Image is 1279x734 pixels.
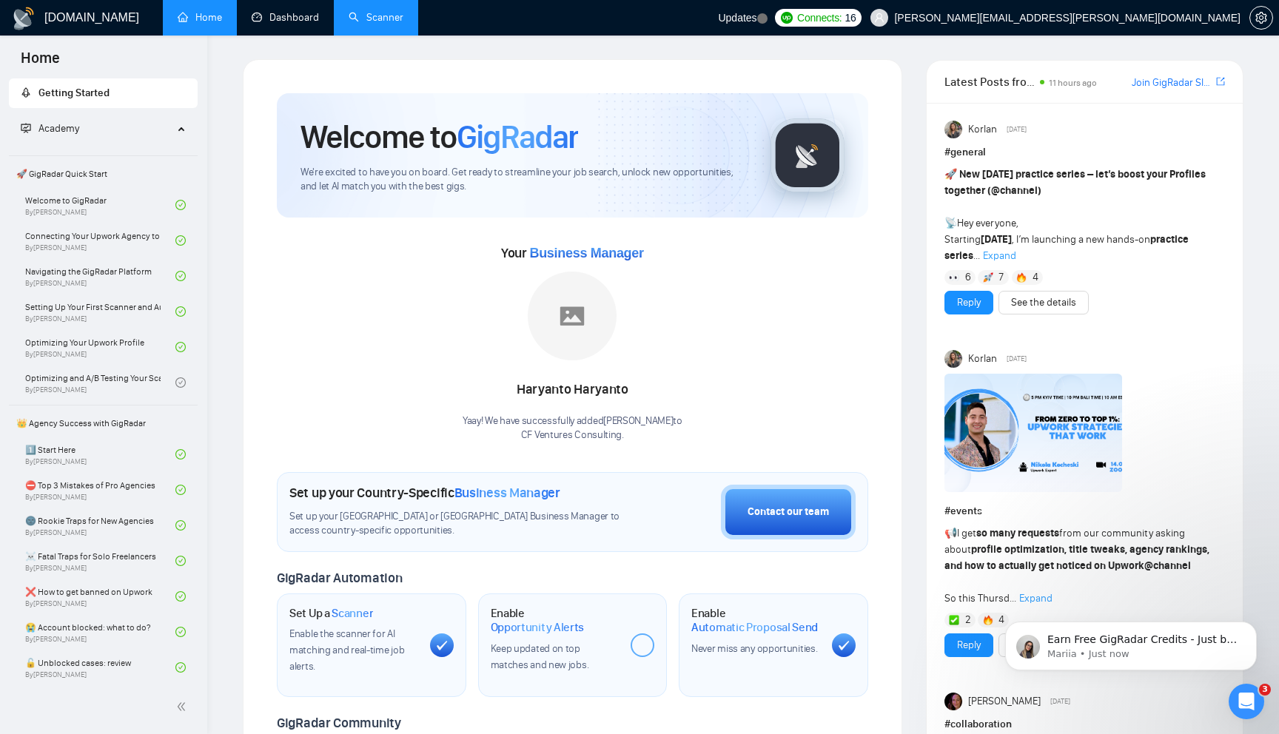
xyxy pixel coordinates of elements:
[1259,684,1271,696] span: 3
[944,716,1225,733] h1: # collaboration
[25,189,175,221] a: Welcome to GigRadarBy[PERSON_NAME]
[983,249,1016,262] span: Expand
[1132,75,1213,91] a: Join GigRadar Slack Community
[252,11,319,24] a: dashboardDashboard
[25,474,175,506] a: ⛔ Top 3 Mistakes of Pro AgenciesBy[PERSON_NAME]
[944,633,993,657] button: Reply
[175,200,186,210] span: check-circle
[175,520,186,531] span: check-circle
[721,485,856,539] button: Contact our team
[949,272,959,283] img: 👀
[944,121,962,138] img: Korlan
[501,245,644,261] span: Your
[25,438,175,471] a: 1️⃣ Start HereBy[PERSON_NAME]
[491,620,585,635] span: Opportunity Alerts
[944,291,993,314] button: Reply
[175,556,186,566] span: check-circle
[21,123,31,133] span: fund-projection-screen
[25,295,175,328] a: Setting Up Your First Scanner and Auto-BidderBy[PERSON_NAME]
[965,613,971,627] span: 2
[175,662,186,673] span: check-circle
[332,606,373,621] span: Scanner
[968,351,997,367] span: Korlan
[528,272,617,360] img: placeholder.png
[691,606,820,635] h1: Enable
[944,144,1225,161] h1: # general
[301,117,578,157] h1: Welcome to
[463,414,682,442] div: Yaay! We have successfully added [PERSON_NAME] to
[25,366,175,399] a: Optimizing and A/B Testing Your Scanner for Better ResultsBy[PERSON_NAME]
[944,217,957,229] span: 📡
[38,122,79,135] span: Academy
[976,527,1059,539] strong: so many requests
[1216,75,1225,89] a: export
[1007,352,1027,366] span: [DATE]
[944,693,962,710] img: Julie McCarter
[12,7,36,30] img: logo
[1016,272,1027,283] img: 🔥
[349,11,403,24] a: searchScanner
[491,642,589,671] span: Keep updated on top matches and new jobs.
[175,485,186,495] span: check-circle
[175,627,186,637] span: check-circle
[25,331,175,363] a: Optimizing Your Upwork ProfileBy[PERSON_NAME]
[874,13,884,23] span: user
[1007,123,1027,136] span: [DATE]
[457,117,578,157] span: GigRadar
[10,408,196,438] span: 👑 Agency Success with GigRadar
[25,260,175,292] a: Navigating the GigRadar PlatformBy[PERSON_NAME]
[944,527,957,539] span: 📢
[21,122,79,135] span: Academy
[175,377,186,388] span: check-circle
[944,73,1035,91] span: Latest Posts from the GigRadar Community
[289,485,560,501] h1: Set up your Country-Specific
[289,510,629,538] span: Set up your [GEOGRAPHIC_DATA] or [GEOGRAPHIC_DATA] Business Manager to access country-specific op...
[781,12,793,24] img: upwork-logo.png
[277,570,402,586] span: GigRadar Automation
[1011,294,1076,311] a: See the details
[944,543,1209,572] strong: profile optimization, title tweaks, agency rankings, and how to actually get noticed on Upwork
[965,270,971,285] span: 6
[463,377,682,403] div: Haryanto Haryanto
[529,246,643,260] span: Business Manager
[175,342,186,352] span: check-circle
[175,306,186,317] span: check-circle
[10,159,196,189] span: 🚀 GigRadar Quick Start
[691,620,818,635] span: Automatic Proposal Send
[1050,695,1070,708] span: [DATE]
[1216,75,1225,87] span: export
[1249,12,1273,24] a: setting
[771,118,845,192] img: gigradar-logo.png
[21,87,31,98] span: rocket
[944,350,962,368] img: Korlan
[944,168,1206,197] strong: New [DATE] practice series – let’s boost your Profiles together ( )
[9,47,72,78] span: Home
[944,503,1225,519] h1: # events
[289,606,373,621] h1: Set Up a
[983,590,1279,694] iframe: Intercom notifications message
[957,294,981,311] a: Reply
[38,87,110,99] span: Getting Started
[301,166,747,194] span: We're excited to have you on board. Get ready to streamline your job search, unlock new opportuni...
[797,10,842,26] span: Connects:
[25,224,175,257] a: Connecting Your Upwork Agency to GigRadarBy[PERSON_NAME]
[1049,78,1097,88] span: 11 hours ago
[718,12,756,24] span: Updates
[25,651,175,684] a: 🔓 Unblocked cases: reviewBy[PERSON_NAME]
[1033,270,1038,285] span: 4
[998,270,1004,285] span: 7
[983,272,993,283] img: 🚀
[25,509,175,542] a: 🌚 Rookie Traps for New AgenciesBy[PERSON_NAME]
[175,271,186,281] span: check-circle
[1229,684,1264,719] iframe: Intercom live chat
[1250,12,1272,24] span: setting
[176,699,191,714] span: double-left
[289,627,404,673] span: Enable the scanner for AI matching and real-time job alerts.
[1249,6,1273,30] button: setting
[949,615,959,625] img: ✅
[998,291,1089,314] button: See the details
[25,580,175,613] a: ❌ How to get banned on UpworkBy[PERSON_NAME]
